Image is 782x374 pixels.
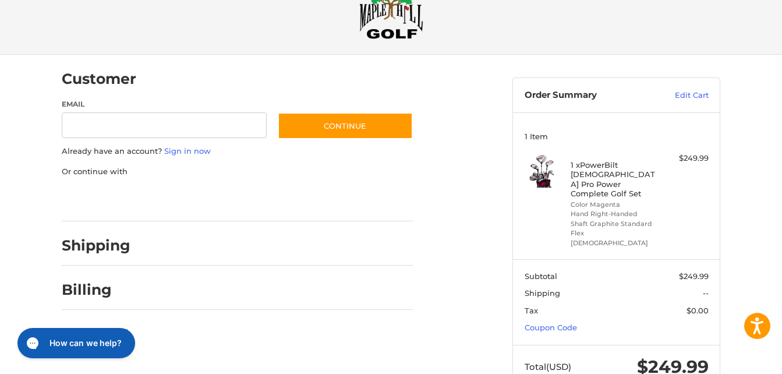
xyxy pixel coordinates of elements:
span: $0.00 [687,306,709,315]
div: $249.99 [663,153,709,164]
h2: Customer [62,70,136,88]
label: Email [62,99,267,110]
h2: Shipping [62,237,130,255]
span: Subtotal [525,271,557,281]
p: Or continue with [62,166,413,178]
a: Coupon Code [525,323,577,332]
iframe: PayPal-paypal [58,189,146,210]
iframe: Google Customer Reviews [686,343,782,374]
span: $249.99 [679,271,709,281]
a: Sign in now [164,146,211,156]
span: Tax [525,306,538,315]
h3: 1 Item [525,132,709,141]
span: Total (USD) [525,361,571,372]
h2: Billing [62,281,130,299]
iframe: PayPal-venmo [256,189,343,210]
iframe: Gorgias live chat messenger [12,324,139,362]
li: Shaft Graphite Standard [571,219,660,229]
li: Hand Right-Handed [571,209,660,219]
li: Color Magenta [571,200,660,210]
h4: 1 x PowerBilt [DEMOGRAPHIC_DATA] Pro Power Complete Golf Set [571,160,660,198]
iframe: PayPal-paylater [157,189,244,210]
button: Continue [278,112,413,139]
li: Flex [DEMOGRAPHIC_DATA] [571,228,660,248]
span: Shipping [525,288,560,298]
h3: Order Summary [525,90,650,101]
span: -- [703,288,709,298]
a: Edit Cart [650,90,709,101]
p: Already have an account? [62,146,413,157]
